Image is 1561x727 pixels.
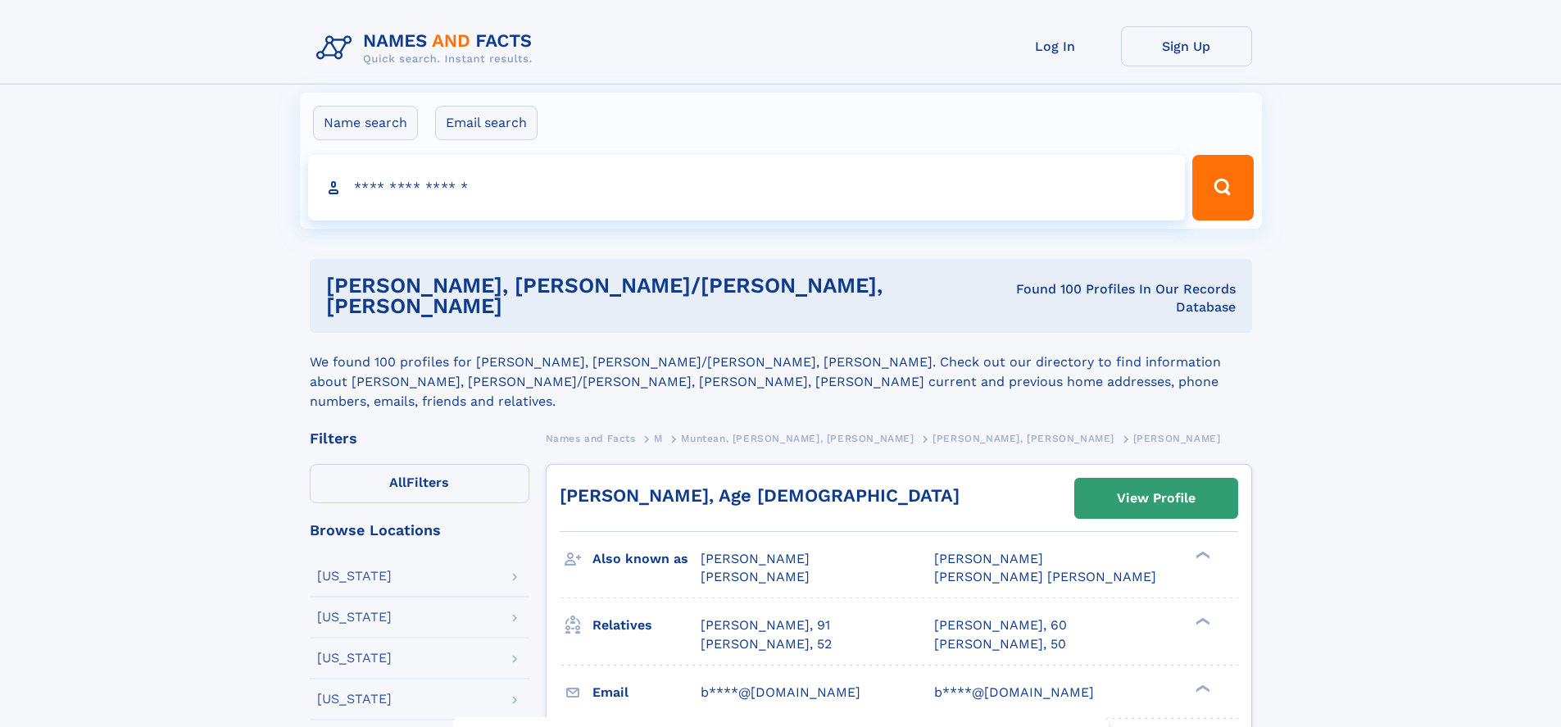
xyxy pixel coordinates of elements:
[546,428,636,448] a: Names and Facts
[592,679,701,707] h3: Email
[1191,683,1211,693] div: ❯
[310,431,529,446] div: Filters
[701,569,810,584] span: [PERSON_NAME]
[701,635,832,653] a: [PERSON_NAME], 52
[1191,616,1211,627] div: ❯
[990,26,1121,66] a: Log In
[317,693,392,706] div: [US_STATE]
[310,464,529,503] label: Filters
[681,433,914,444] span: Muntean, [PERSON_NAME], [PERSON_NAME]
[435,106,538,140] label: Email search
[310,523,529,538] div: Browse Locations
[317,570,392,583] div: [US_STATE]
[308,155,1186,220] input: search input
[1192,155,1253,220] button: Search Button
[1075,479,1237,518] a: View Profile
[983,280,1236,316] div: Found 100 Profiles In Our Records Database
[310,333,1252,411] div: We found 100 profiles for [PERSON_NAME], [PERSON_NAME]/[PERSON_NAME], [PERSON_NAME]. Check out ou...
[1191,550,1211,561] div: ❯
[934,551,1043,566] span: [PERSON_NAME]
[1121,26,1252,66] a: Sign Up
[560,485,960,506] a: [PERSON_NAME], Age [DEMOGRAPHIC_DATA]
[389,475,406,490] span: All
[934,616,1067,634] a: [PERSON_NAME], 60
[654,433,663,444] span: M
[317,611,392,624] div: [US_STATE]
[934,569,1156,584] span: [PERSON_NAME] [PERSON_NAME]
[1133,433,1221,444] span: [PERSON_NAME]
[592,611,701,639] h3: Relatives
[654,428,663,448] a: M
[701,616,830,634] a: [PERSON_NAME], 91
[681,428,914,448] a: Muntean, [PERSON_NAME], [PERSON_NAME]
[310,26,546,70] img: Logo Names and Facts
[1117,479,1196,517] div: View Profile
[326,275,983,316] h1: [PERSON_NAME], [PERSON_NAME]/[PERSON_NAME], [PERSON_NAME]
[933,433,1114,444] span: [PERSON_NAME], [PERSON_NAME]
[317,652,392,665] div: [US_STATE]
[313,106,418,140] label: Name search
[701,551,810,566] span: [PERSON_NAME]
[933,428,1114,448] a: [PERSON_NAME], [PERSON_NAME]
[934,635,1066,653] a: [PERSON_NAME], 50
[592,545,701,573] h3: Also known as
